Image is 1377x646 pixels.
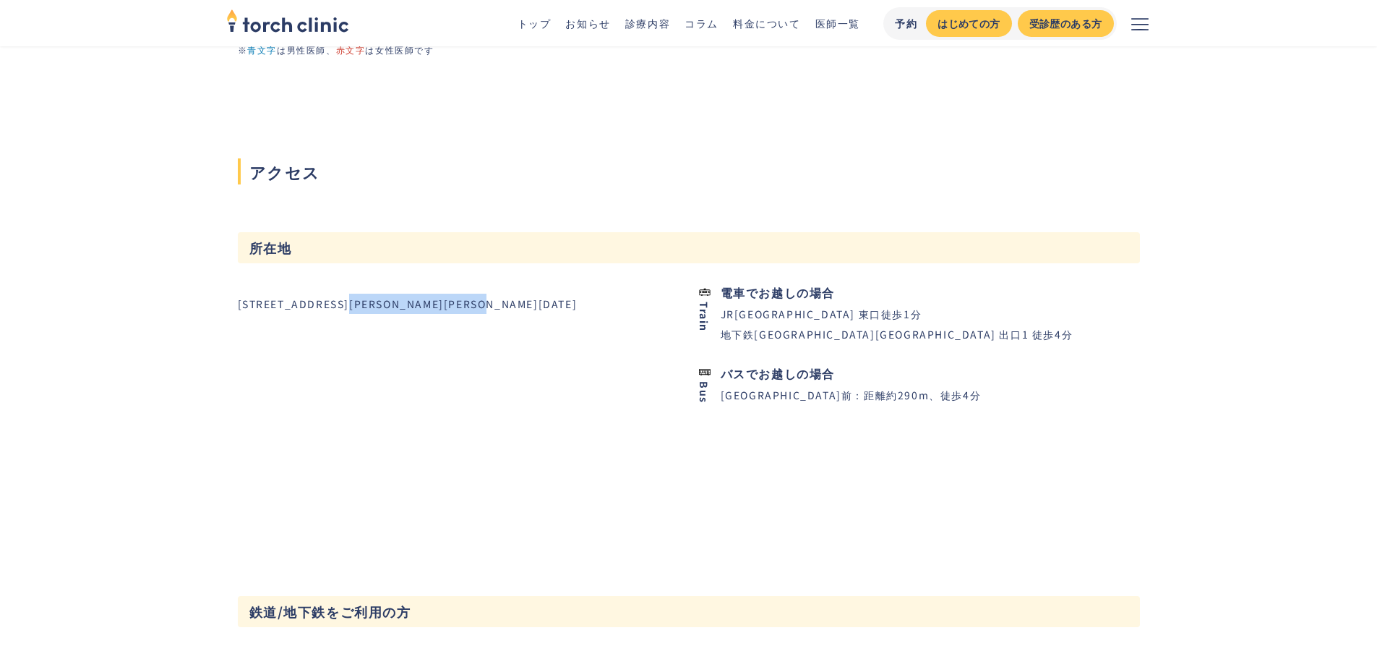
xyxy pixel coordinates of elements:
div: Bus [699,381,709,404]
a: 医師一覧 [815,16,860,30]
h3: 鉄道/地下鉄をご利用の方 [238,596,1140,627]
h3: バスでお越しの場合 [721,367,835,379]
div: 予約 [895,16,917,31]
h3: 電車でお越しの場合 [721,286,835,298]
div: [STREET_ADDRESS][PERSON_NAME][PERSON_NAME][DATE] [238,294,578,314]
h3: 所在地 [238,232,1140,263]
a: home [226,10,349,36]
a: 受診歴のある方 [1018,10,1114,37]
a: トップ [518,16,552,30]
a: コラム [685,16,718,30]
a: はじめての方 [926,10,1011,37]
img: torch clinic [226,4,349,36]
div: [GEOGRAPHIC_DATA]前：距離約290m、徒歩4分 [721,385,982,405]
a: お知らせ [565,16,610,30]
div: Train [699,302,709,332]
div: はじめての方 [938,16,1000,31]
a: 診療内容 [625,16,670,30]
span: 赤文字 [336,43,366,56]
span: 青文字 [247,43,277,56]
h2: アクセス [238,158,1140,184]
div: JR[GEOGRAPHIC_DATA] 東口徒歩1分 地下鉄[GEOGRAPHIC_DATA][GEOGRAPHIC_DATA] 出口1 徒歩4分 [721,304,1073,344]
div: 受診歴のある方 [1029,16,1102,31]
a: 料金について [733,16,801,30]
